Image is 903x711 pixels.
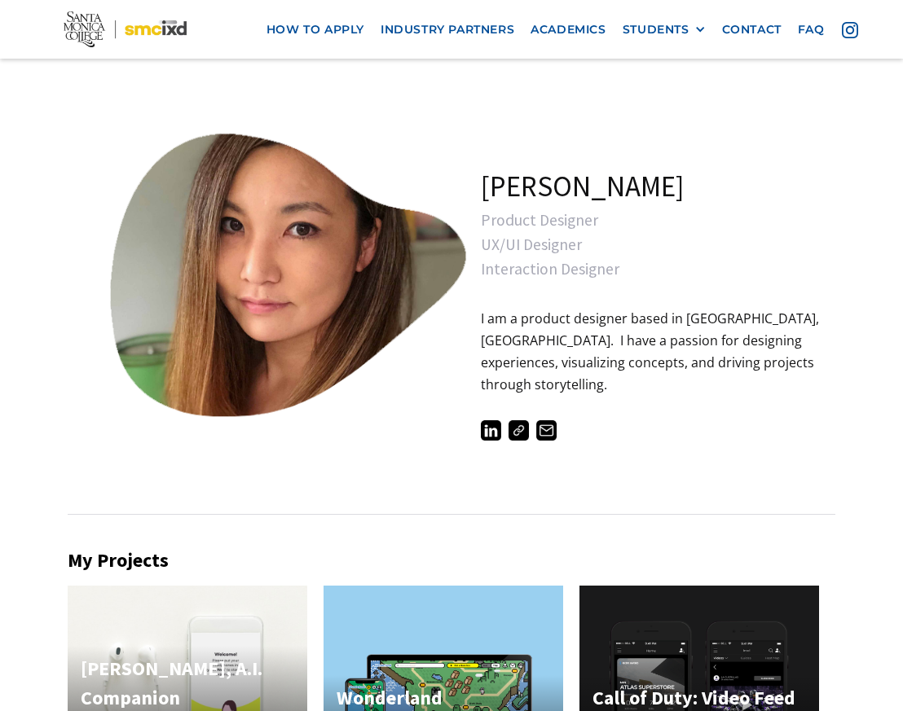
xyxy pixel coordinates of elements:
[522,15,614,45] a: Academics
[258,15,372,45] a: how to apply
[481,261,865,277] div: Interaction Designer
[481,420,501,441] img: https://www.linkedin.com/in/amikubota/
[536,420,557,441] img: ami.ameri@gmail.com
[481,308,865,397] p: I am a product designer based in [GEOGRAPHIC_DATA], [GEOGRAPHIC_DATA]. I have a passion for desig...
[481,212,865,228] div: Product Designer
[842,22,858,38] img: icon - instagram
[372,15,522,45] a: industry partners
[790,15,833,45] a: faq
[509,420,529,441] img: https://www.amikubota.com/
[714,15,790,45] a: contact
[97,70,481,477] a: open lightbox
[623,23,689,37] div: STUDENTS
[68,549,835,573] h2: My Projects
[481,236,865,252] div: UX/UI Designer
[623,23,706,37] div: STUDENTS
[481,169,684,204] h1: [PERSON_NAME]
[64,11,187,47] img: Santa Monica College - SMC IxD logo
